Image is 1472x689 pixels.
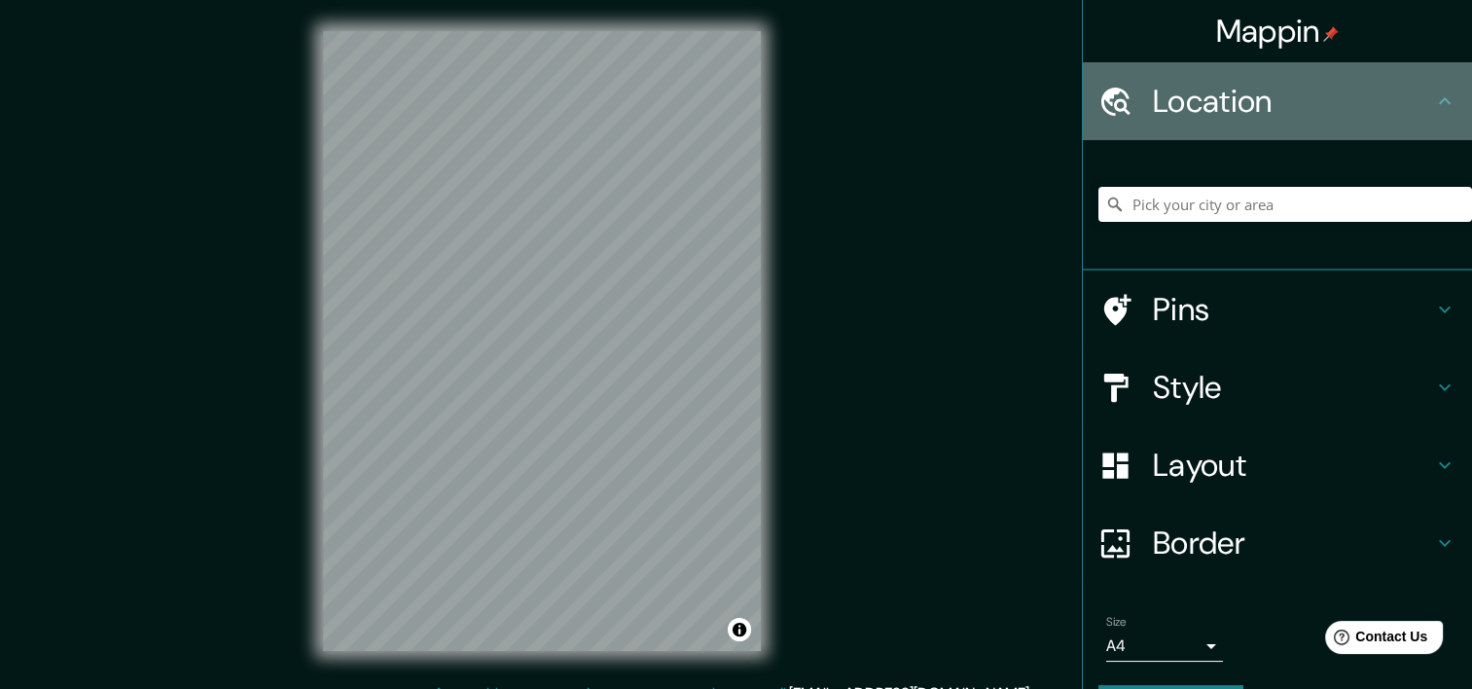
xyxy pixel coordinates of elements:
[728,618,751,641] button: Toggle attribution
[1106,614,1127,631] label: Size
[1153,524,1433,562] h4: Border
[1323,26,1339,42] img: pin-icon.png
[1083,348,1472,426] div: Style
[1153,82,1433,121] h4: Location
[323,31,761,651] canvas: Map
[1083,62,1472,140] div: Location
[1153,368,1433,407] h4: Style
[1216,12,1340,51] h4: Mappin
[1153,290,1433,329] h4: Pins
[1098,187,1472,222] input: Pick your city or area
[1106,631,1223,662] div: A4
[1153,446,1433,485] h4: Layout
[1299,613,1451,668] iframe: Help widget launcher
[1083,426,1472,504] div: Layout
[1083,271,1472,348] div: Pins
[1083,504,1472,582] div: Border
